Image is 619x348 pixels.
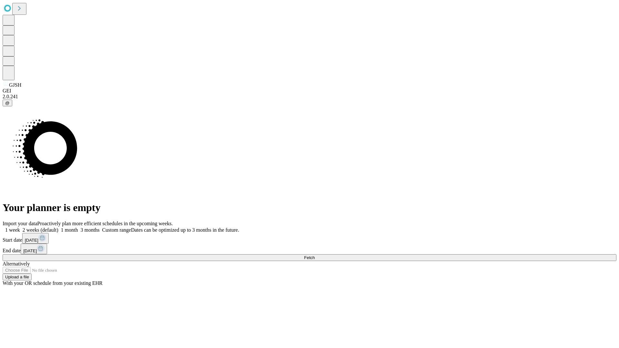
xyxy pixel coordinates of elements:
span: Fetch [304,255,315,260]
span: 1 month [61,227,78,233]
button: Fetch [3,254,616,261]
span: Custom range [102,227,131,233]
h1: Your planner is empty [3,202,616,214]
span: 3 months [81,227,100,233]
span: Import your data [3,221,37,226]
button: @ [3,100,12,106]
div: Start date [3,233,616,244]
span: 1 week [5,227,20,233]
button: [DATE] [21,244,47,254]
div: End date [3,244,616,254]
span: [DATE] [23,248,37,253]
span: Alternatively [3,261,30,266]
button: [DATE] [22,233,49,244]
span: With your OR schedule from your existing EHR [3,280,103,286]
span: @ [5,101,10,105]
span: Proactively plan more efficient schedules in the upcoming weeks. [37,221,173,226]
div: 2.0.241 [3,94,616,100]
div: GEI [3,88,616,94]
span: Dates can be optimized up to 3 months in the future. [131,227,239,233]
span: 2 weeks (default) [23,227,58,233]
span: [DATE] [25,238,38,243]
button: Upload a file [3,274,32,280]
span: GJSH [9,82,21,88]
